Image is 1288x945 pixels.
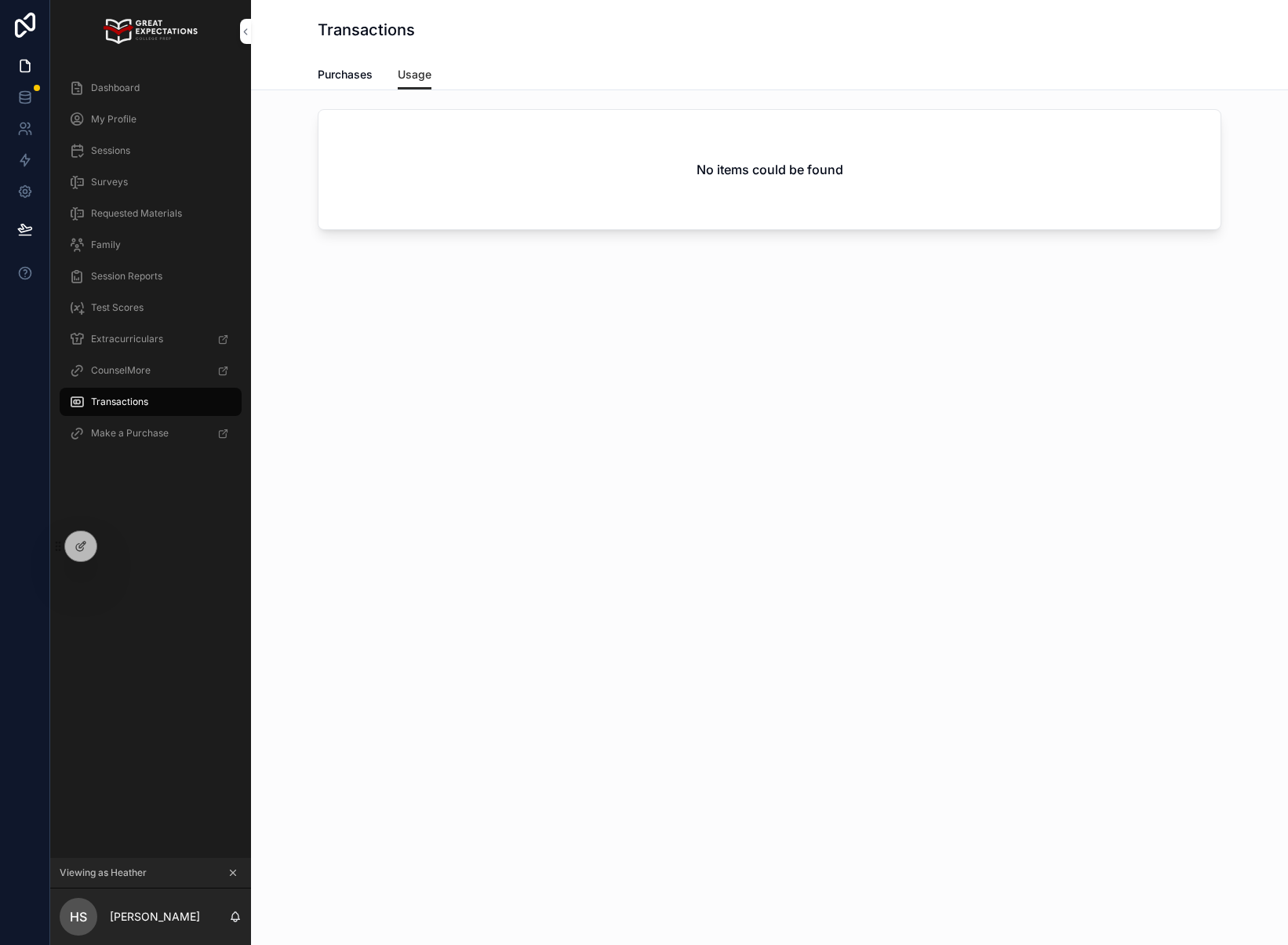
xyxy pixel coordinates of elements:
a: My Profile [60,105,242,133]
div: scrollable content [50,63,251,468]
span: HS [70,907,87,926]
a: CounselMore [60,356,242,385]
span: Make a Purchase [91,427,169,440]
span: Usage [398,67,431,82]
span: Session Reports [91,270,162,283]
span: Requested Materials [91,207,182,220]
span: CounselMore [91,364,151,377]
span: Test Scores [91,301,144,314]
span: Extracurriculars [91,333,163,345]
span: Dashboard [91,82,140,94]
img: App logo [104,19,197,44]
a: Sessions [60,137,242,165]
a: Session Reports [60,262,242,290]
a: Requested Materials [60,199,242,228]
span: Family [91,239,121,251]
a: Surveys [60,168,242,196]
a: Make a Purchase [60,419,242,447]
a: Transactions [60,388,242,416]
span: Viewing as Heather [60,867,147,879]
span: Surveys [91,176,128,188]
a: Extracurriculars [60,325,242,353]
span: Purchases [318,67,373,82]
p: [PERSON_NAME] [110,909,200,925]
h1: Transactions [318,19,415,41]
a: Test Scores [60,294,242,322]
span: Sessions [91,144,130,157]
h2: No items could be found [697,160,843,179]
span: My Profile [91,113,136,126]
a: Purchases [318,60,373,92]
span: Transactions [91,396,148,408]
a: Family [60,231,242,259]
a: Usage [398,60,431,90]
a: Dashboard [60,74,242,102]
